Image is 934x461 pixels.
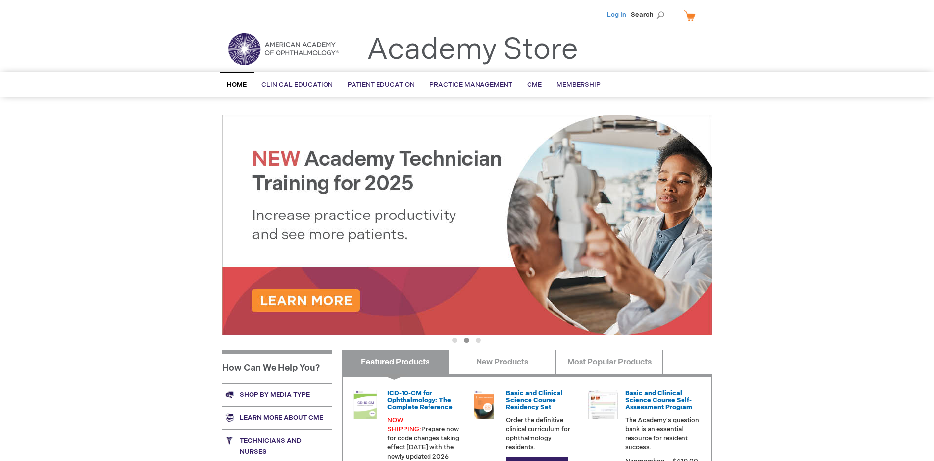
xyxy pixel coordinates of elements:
button: 3 of 3 [476,338,481,343]
img: bcscself_20.jpg [588,390,618,419]
span: Clinical Education [261,81,333,89]
a: Log In [607,11,626,19]
button: 1 of 3 [452,338,457,343]
span: Practice Management [429,81,512,89]
a: Basic and Clinical Science Course Self-Assessment Program [625,389,692,412]
a: ICD-10-CM for Ophthalmology: The Complete Reference [387,389,453,412]
img: 0120008u_42.png [351,390,380,419]
button: 2 of 3 [464,338,469,343]
h1: How Can We Help You? [222,350,332,383]
span: Membership [556,81,601,89]
span: Search [631,5,668,24]
a: Academy Store [367,32,578,68]
a: Learn more about CME [222,406,332,429]
a: Shop by media type [222,383,332,406]
span: CME [527,81,542,89]
a: Featured Products [342,350,449,374]
a: New Products [449,350,556,374]
a: Basic and Clinical Science Course Residency Set [506,389,563,412]
a: Most Popular Products [555,350,663,374]
p: Order the definitive clinical curriculum for ophthalmology residents. [506,416,581,452]
img: 02850963u_47.png [469,390,499,419]
span: Patient Education [348,81,415,89]
p: The Academy's question bank is an essential resource for resident success. [625,416,700,452]
span: Home [227,81,247,89]
font: NOW SHIPPING: [387,416,421,434]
